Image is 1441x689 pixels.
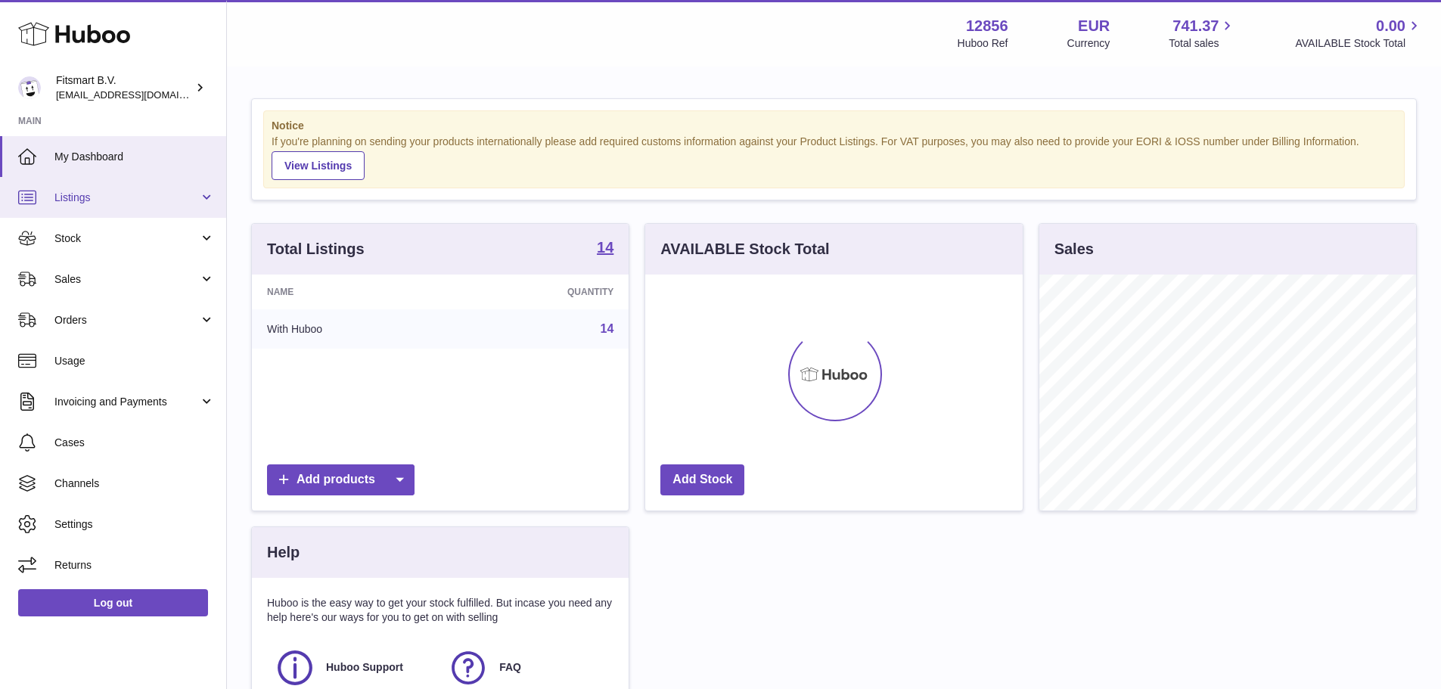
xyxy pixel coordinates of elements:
h3: AVAILABLE Stock Total [660,239,829,259]
a: Huboo Support [275,647,433,688]
span: Cases [54,436,215,450]
span: 0.00 [1376,16,1405,36]
div: Fitsmart B.V. [56,73,192,102]
span: Orders [54,313,199,327]
img: internalAdmin-12856@internal.huboo.com [18,76,41,99]
span: Invoicing and Payments [54,395,199,409]
span: Usage [54,354,215,368]
span: AVAILABLE Stock Total [1295,36,1423,51]
a: Add Stock [660,464,744,495]
a: 14 [597,240,613,258]
span: Returns [54,558,215,573]
th: Name [252,275,451,309]
span: [EMAIL_ADDRESS][DOMAIN_NAME] [56,88,222,101]
span: Total sales [1169,36,1236,51]
div: If you're planning on sending your products internationally please add required customs informati... [272,135,1396,180]
div: Huboo Ref [958,36,1008,51]
span: Stock [54,231,199,246]
h3: Sales [1054,239,1094,259]
span: Channels [54,476,215,491]
td: With Huboo [252,309,451,349]
span: 741.37 [1172,16,1219,36]
strong: 14 [597,240,613,255]
h3: Help [267,542,300,563]
a: 14 [601,322,614,335]
span: Sales [54,272,199,287]
span: Settings [54,517,215,532]
span: My Dashboard [54,150,215,164]
a: Log out [18,589,208,616]
span: Listings [54,191,199,205]
a: 741.37 Total sales [1169,16,1236,51]
span: Huboo Support [326,660,403,675]
a: View Listings [272,151,365,180]
a: Add products [267,464,415,495]
a: 0.00 AVAILABLE Stock Total [1295,16,1423,51]
th: Quantity [451,275,629,309]
p: Huboo is the easy way to get your stock fulfilled. But incase you need any help here's our ways f... [267,596,613,625]
span: FAQ [499,660,521,675]
h3: Total Listings [267,239,365,259]
strong: EUR [1078,16,1110,36]
div: Currency [1067,36,1110,51]
a: FAQ [448,647,606,688]
strong: Notice [272,119,1396,133]
strong: 12856 [966,16,1008,36]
